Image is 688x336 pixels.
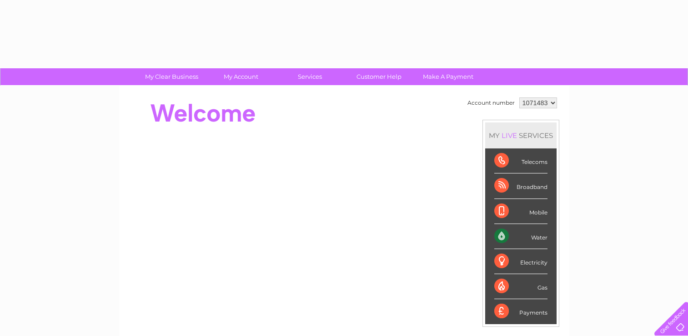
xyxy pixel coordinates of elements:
[494,274,547,299] div: Gas
[494,249,547,274] div: Electricity
[494,199,547,224] div: Mobile
[500,131,519,140] div: LIVE
[341,68,417,85] a: Customer Help
[411,68,486,85] a: Make A Payment
[134,68,209,85] a: My Clear Business
[485,122,557,148] div: MY SERVICES
[494,173,547,199] div: Broadband
[494,148,547,173] div: Telecoms
[272,68,347,85] a: Services
[465,95,517,111] td: Account number
[494,299,547,324] div: Payments
[494,224,547,249] div: Water
[203,68,278,85] a: My Account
